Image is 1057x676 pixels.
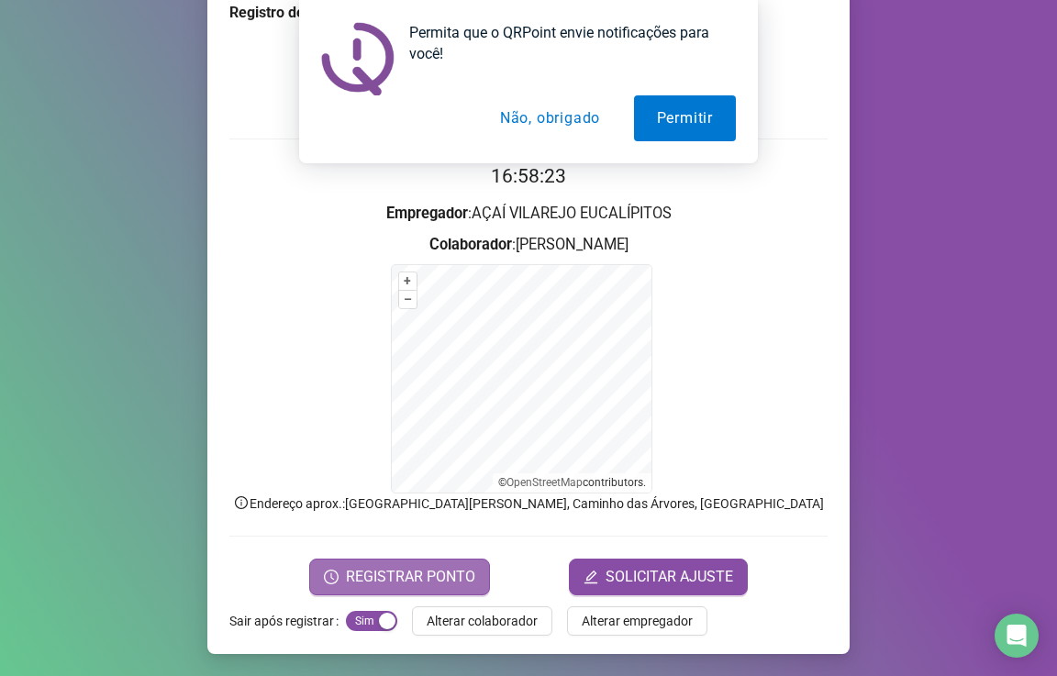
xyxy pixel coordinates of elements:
[399,272,417,290] button: +
[427,611,538,631] span: Alterar colaborador
[309,559,490,595] button: REGISTRAR PONTO
[412,606,552,636] button: Alterar colaborador
[606,566,733,588] span: SOLICITAR AJUSTE
[229,233,828,257] h3: : [PERSON_NAME]
[506,476,583,489] a: OpenStreetMap
[491,165,566,187] time: 16:58:23
[324,570,339,584] span: clock-circle
[567,606,707,636] button: Alterar empregador
[229,202,828,226] h3: : AÇAÍ VILAREJO EUCALÍPITOS
[429,236,512,253] strong: Colaborador
[582,611,693,631] span: Alterar empregador
[634,95,736,141] button: Permitir
[498,476,646,489] li: © contributors.
[321,22,395,95] img: notification icon
[477,95,623,141] button: Não, obrigado
[346,566,475,588] span: REGISTRAR PONTO
[386,205,468,222] strong: Empregador
[229,606,346,636] label: Sair após registrar
[569,559,748,595] button: editSOLICITAR AJUSTE
[229,493,828,514] p: Endereço aprox. : [GEOGRAPHIC_DATA][PERSON_NAME], Caminho das Árvores, [GEOGRAPHIC_DATA]
[995,614,1039,658] div: Open Intercom Messenger
[233,494,250,511] span: info-circle
[395,22,736,64] div: Permita que o QRPoint envie notificações para você!
[584,570,598,584] span: edit
[399,291,417,308] button: –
